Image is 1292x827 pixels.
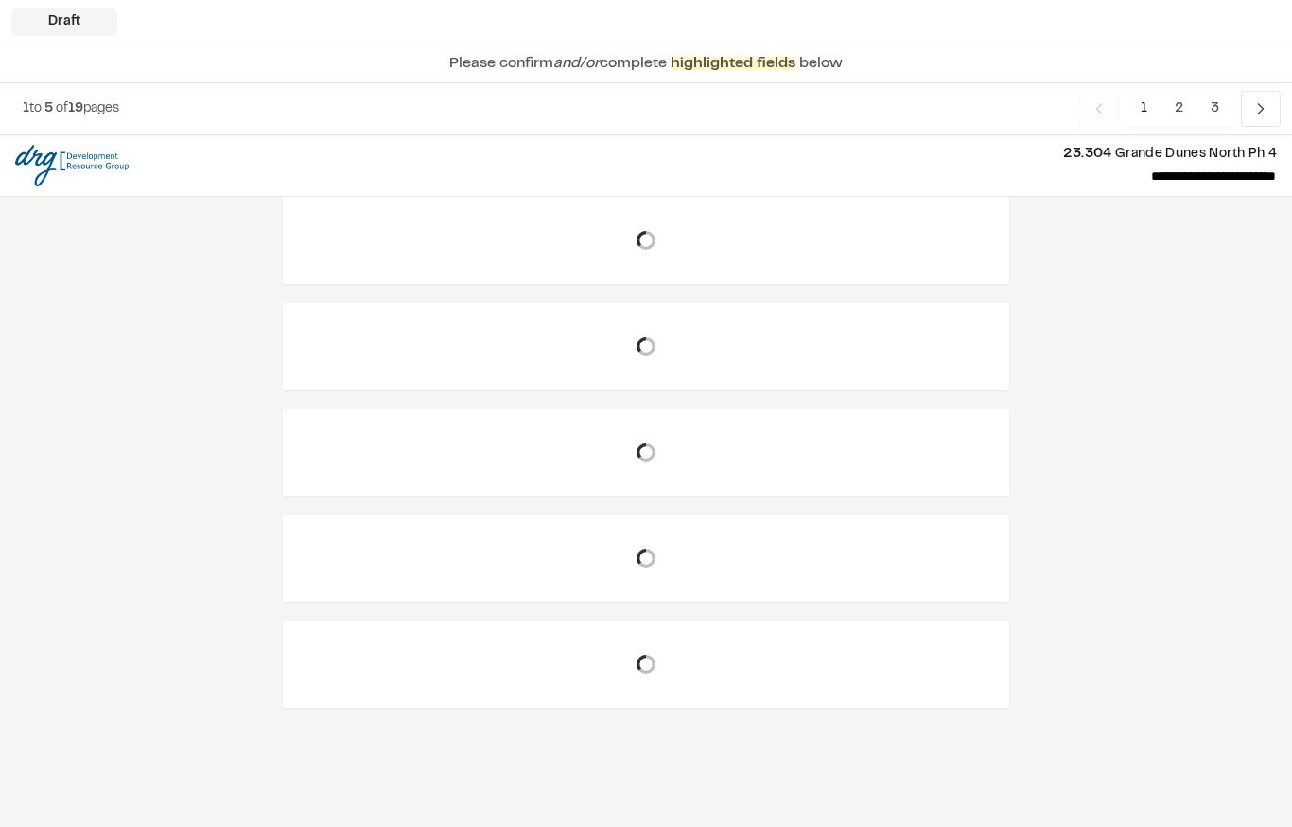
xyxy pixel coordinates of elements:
[553,57,600,70] span: and/or
[671,57,795,70] span: highlighted fields
[1126,91,1161,127] span: 1
[449,52,843,75] p: Please confirm complete below
[68,103,83,114] span: 19
[1063,149,1111,160] span: 23.304
[144,144,1277,165] p: Grande Dunes North Ph 4
[1079,91,1281,127] nav: Navigation
[23,98,119,119] p: to of pages
[1196,91,1233,127] span: 3
[1161,91,1197,127] span: 2
[44,103,53,114] span: 5
[11,8,117,36] div: Draft
[23,103,29,114] span: 1
[15,145,129,186] img: file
